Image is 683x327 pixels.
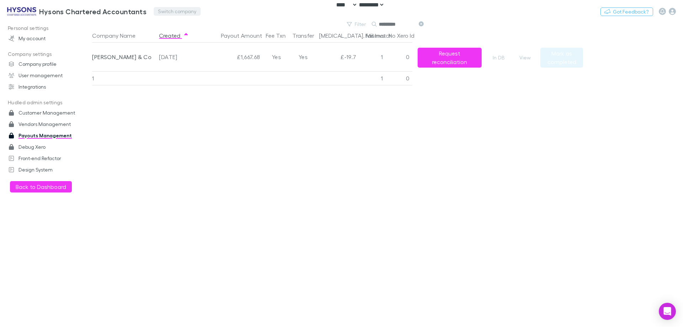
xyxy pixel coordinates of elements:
a: Debug Xero [1,141,96,153]
button: No Xero Id [388,28,423,43]
button: Request reconciliation [418,48,482,68]
a: Front-end Refactor [1,153,96,164]
a: User management [1,70,96,81]
button: Transfer [292,28,323,43]
div: [DATE] [159,43,196,71]
a: Company profile [1,58,96,70]
a: Vendors Management [1,118,96,130]
div: £-19.7 [316,43,359,71]
p: Personal settings [1,24,96,33]
button: Company Name [92,28,144,43]
button: View [514,53,536,62]
h3: Hysons Chartered Accountants [39,7,147,16]
div: Open Intercom Messenger [659,303,676,320]
div: Yes [263,43,290,71]
div: Yes [290,43,316,71]
div: 0 [386,43,412,71]
a: In DB [487,53,510,62]
div: 0 [386,71,412,85]
a: My account [1,33,96,44]
button: Got Feedback? [600,7,653,16]
button: Created [159,28,189,43]
button: Mark as completed [540,48,583,68]
a: Design System [1,164,96,175]
div: 1 [359,71,386,85]
a: Customer Management [1,107,96,118]
button: Back to Dashboard [10,181,72,192]
div: [PERSON_NAME] & Co [92,43,153,71]
button: [MEDICAL_DATA]. Mismatch [319,28,401,43]
button: Switch company [154,7,201,16]
button: Fee Txn [266,28,294,43]
div: 1 [92,71,156,85]
a: Integrations [1,81,96,93]
p: Hudled admin settings [1,98,96,107]
div: 1 [359,43,386,71]
div: £1,667.68 [199,43,263,71]
button: Filter [343,20,370,28]
img: Hysons Chartered Accountants's Logo [7,7,36,16]
button: Payout Amount [221,28,271,43]
a: Payouts Management [1,130,96,141]
p: Company settings [1,50,96,59]
a: Hysons Chartered Accountants [3,3,151,20]
button: Fail Invs [365,28,393,43]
